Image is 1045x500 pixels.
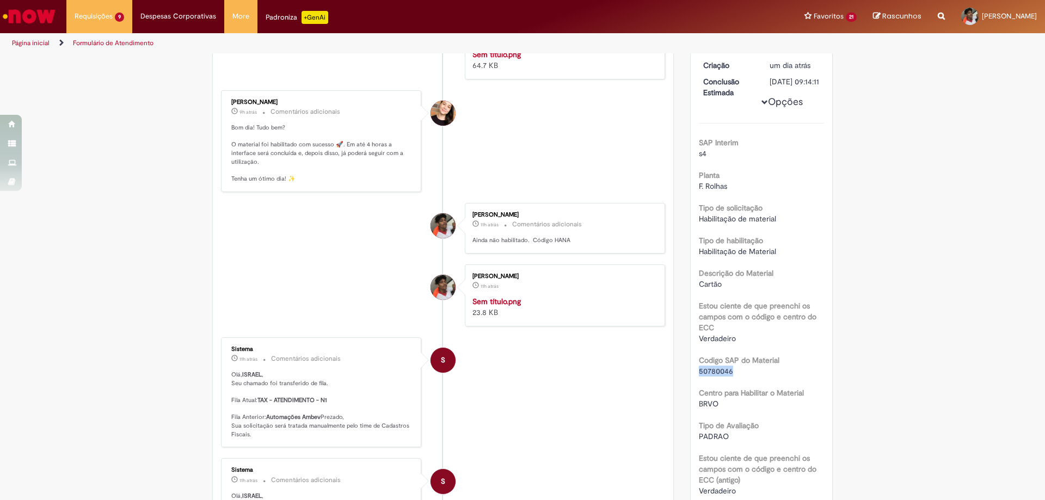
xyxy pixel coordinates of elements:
div: ISRAEL TAITE [431,275,456,300]
p: +GenAi [302,11,328,24]
span: [PERSON_NAME] [982,11,1037,21]
time: 28/08/2025 08:53:03 [481,221,499,228]
a: Página inicial [12,39,50,47]
p: Ainda não habilitado. Código HANA [472,236,654,245]
a: Formulário de Atendimento [73,39,153,47]
ul: Trilhas de página [8,33,689,53]
span: s4 [699,149,706,158]
div: [PERSON_NAME] [472,212,654,218]
span: Verdadeiro [699,486,736,496]
time: 28/08/2025 10:25:16 [239,109,257,115]
div: [DATE] 09:14:11 [770,76,820,87]
img: ServiceNow [1,5,57,27]
b: Estou ciente de que preenchi os campos com o código e centro do ECC [699,301,816,332]
b: Automações Ambev [266,413,321,421]
div: System [431,469,456,494]
small: Comentários adicionais [271,107,340,116]
span: PADRAO [699,431,729,441]
div: 27/08/2025 18:31:36 [770,60,820,71]
span: 9 [115,13,124,22]
a: Sem título.png [472,297,521,306]
span: 11h atrás [481,221,499,228]
time: 27/08/2025 18:31:36 [770,60,810,70]
time: 28/08/2025 08:52:00 [239,356,257,362]
b: SAP Interim [699,138,739,147]
small: Comentários adicionais [512,220,582,229]
span: Cartão [699,279,722,289]
div: Sistema [231,467,413,473]
time: 28/08/2025 08:52:00 [239,477,257,484]
p: Olá, , Seu chamado foi transferido de fila. Fila Atual: Fila Anterior: Prezado, Sua solicitação s... [231,371,413,439]
div: [PERSON_NAME] [231,99,413,106]
b: TAX - ATENDIMENTO - N1 [257,396,327,404]
span: 21 [846,13,857,22]
span: 50780046 [699,366,733,376]
b: Codigo SAP do Material [699,355,779,365]
span: Verdadeiro [699,334,736,343]
div: 64.7 KB [472,49,654,71]
span: Habilitação de material [699,214,776,224]
small: Comentários adicionais [271,476,341,485]
p: Bom dia! Tudo bem? O material foi habilitado com sucesso 🚀. Em até 4 horas a interface será concl... [231,124,413,183]
div: Sabrina De Vasconcelos [431,101,456,126]
span: 11h atrás [481,283,499,289]
span: um dia atrás [770,60,810,70]
div: System [431,348,456,373]
span: F. Rolhas [699,181,727,191]
span: 9h atrás [239,109,257,115]
b: Planta [699,170,720,180]
div: 23.8 KB [472,296,654,318]
b: ISRAEL [242,492,262,500]
dt: Conclusão Estimada [695,76,762,98]
b: Estou ciente de que preenchi os campos com o código e centro do ECC (antigo) [699,453,816,485]
small: Comentários adicionais [271,354,341,363]
span: 11h atrás [239,356,257,362]
span: Requisições [75,11,113,22]
div: [PERSON_NAME] [472,273,654,280]
b: Centro para Habilitar o Material [699,388,804,398]
span: Habilitação de Material [699,246,776,256]
div: Sistema [231,346,413,353]
b: Tipo de habilitação [699,236,763,245]
a: Sem título.png [472,50,521,59]
span: Despesas Corporativas [140,11,216,22]
span: More [232,11,249,22]
span: Favoritos [814,11,844,22]
b: Descrição do Material [699,268,773,278]
span: Rascunhos [882,11,921,21]
b: Tipo de solicitação [699,203,763,213]
span: S [441,468,445,495]
b: Tipo de Avaliação [699,421,759,430]
span: S [441,347,445,373]
div: Padroniza [266,11,328,24]
div: ISRAEL TAITE [431,213,456,238]
span: BRVO [699,399,718,409]
span: 11h atrás [239,477,257,484]
dt: Criação [695,60,762,71]
b: ISRAEL [242,371,262,379]
time: 28/08/2025 08:52:33 [481,283,499,289]
a: Rascunhos [873,11,921,22]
